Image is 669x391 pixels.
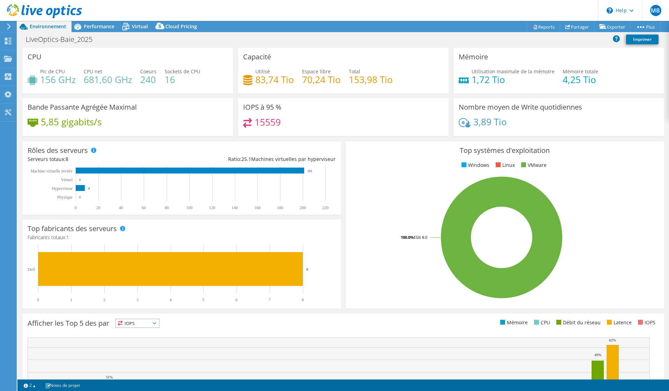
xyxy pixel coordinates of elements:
[40,76,76,83] h4: 156 GHz
[116,319,159,327] span: IOPS
[519,161,547,169] li: VMware
[630,21,660,32] a: Plus
[494,161,515,169] li: Linux
[132,23,148,30] span: Virtual
[459,53,488,61] h3: Mémoire
[269,297,271,302] text: 7
[106,375,113,379] text: 31%
[235,297,238,302] text: 6
[28,53,42,61] h3: CPU
[28,147,88,154] h3: Rôles des serveurs
[28,225,117,233] h3: Top fabricants des serveurs
[41,118,102,126] h4: 5,85 gigabits/s
[61,177,73,182] text: Virtuel
[70,297,72,302] text: 1
[165,68,200,75] span: Sockets de CPU
[459,103,582,111] h3: Nombre moyen de Write quotidiennes
[243,53,271,61] h3: Capacité
[241,156,251,162] span: 25.1
[560,21,594,32] a: Partager
[30,169,73,174] tspan: Machine virtuelle invitée
[165,76,200,83] h4: 16
[527,21,560,32] a: Reports
[66,234,69,241] span: 1
[202,297,204,302] text: 5
[23,36,103,43] h1: LiveOptics-Baie_2025
[563,68,598,75] span: Mémoire totale
[28,267,35,272] text: Dell
[306,267,308,271] text: 8
[605,319,632,326] li: Latence
[498,319,528,326] li: Mémoire
[255,118,281,126] h4: 15559
[96,205,100,210] text: 20
[302,76,341,83] h4: 70,24 Tio
[351,147,659,154] h3: Top systèmes d'exploitation
[594,353,601,357] text: 49%
[243,103,281,111] h3: IOPS à 95 %
[472,68,555,75] span: Utilisation maximale de la mémoire
[302,68,331,75] span: Espace libre
[40,68,65,75] span: Pic de CPU
[84,76,132,83] h4: 681,60 GHz
[57,195,73,200] text: Physique
[28,155,181,163] div: Serveurs totaux:
[142,205,146,210] text: 60
[414,235,427,240] tspan: ESXi 8.0
[322,205,329,210] text: 220
[349,68,360,75] span: Total
[84,23,114,30] span: Performance
[555,319,601,326] li: Débit du réseau
[19,381,40,390] a: 2
[28,234,336,241] h4: Fabricants totaux:
[186,205,193,210] text: 100
[209,205,215,210] text: 120
[88,187,90,190] text: 8
[79,195,81,199] text: 0
[532,319,550,326] li: CPU
[140,68,157,75] span: Coeurs
[103,297,105,302] text: 2
[349,76,393,83] h4: 153,98 Tio
[607,7,613,14] svg: \n
[302,297,304,302] text: 8
[136,297,138,302] text: 3
[30,23,66,30] span: Environnement
[473,118,507,126] h4: 3,89 Tio
[609,338,616,342] text: 62%
[563,76,598,83] h4: 4,25 Tio
[626,35,659,44] a: Imprimer
[79,178,81,182] text: 0
[119,205,123,210] text: 40
[181,155,335,163] div: Ratio: Machines virtuelles par hyperviseur
[472,76,555,83] h4: 1,72 Tio
[277,205,283,210] text: 180
[401,235,414,240] tspan: 100.0%
[75,205,77,210] text: 0
[37,297,39,302] text: 0
[232,205,238,210] text: 140
[308,169,313,173] text: 201
[594,21,631,32] a: Exporter
[300,205,306,210] text: 200
[255,68,270,75] span: Utilisé
[66,156,68,162] span: 8
[255,76,294,83] h4: 83,74 Tio
[84,68,102,75] span: CPU net
[650,5,661,16] span: MB
[460,161,489,169] li: Windows
[254,205,261,210] text: 160
[52,186,73,191] text: Hyperviseur
[170,297,172,302] text: 4
[165,23,197,30] span: Cloud Pricing
[140,76,157,83] h4: 240
[165,205,169,210] text: 80
[636,319,655,326] li: IOPS
[40,381,85,390] a: Notes de projet
[28,103,137,111] h3: Bande Passante Agrégée Maximal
